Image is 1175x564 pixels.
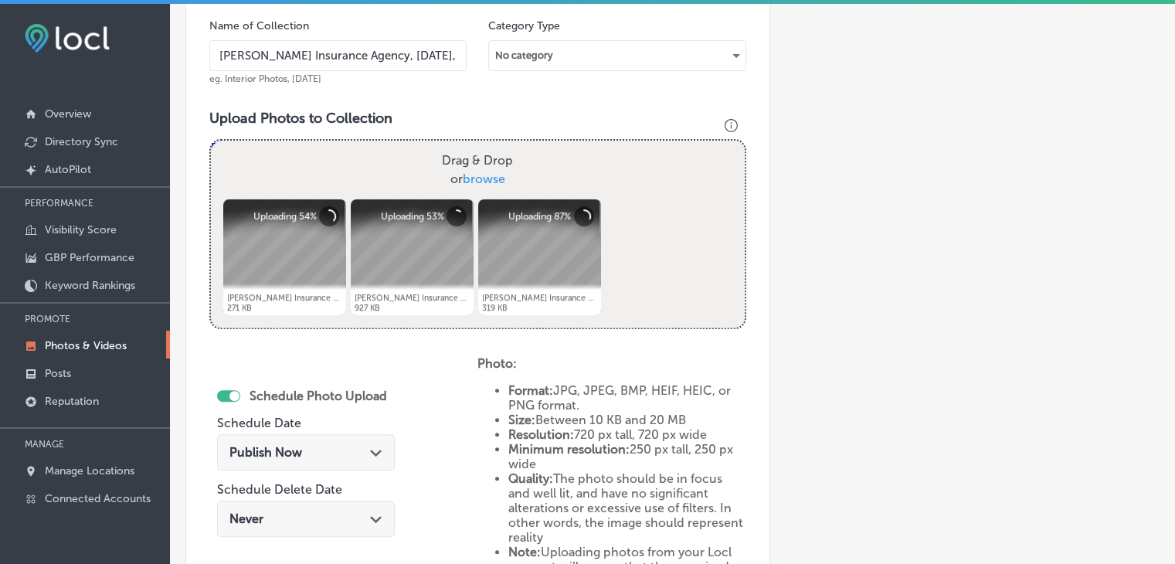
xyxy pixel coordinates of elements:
strong: Minimum resolution: [508,442,630,457]
li: 250 px tall, 250 px wide [508,442,745,471]
strong: Note: [508,545,541,559]
p: Manage Locations [45,464,134,477]
input: Title [209,40,467,71]
div: Domain Overview [59,91,138,101]
label: Name of Collection [209,19,309,32]
div: v 4.0.25 [43,25,76,37]
img: logo_orange.svg [25,25,37,37]
label: Schedule Delete Date [217,482,342,497]
div: No category [489,43,745,68]
p: Reputation [45,395,99,408]
img: tab_domain_overview_orange.svg [42,90,54,102]
p: GBP Performance [45,251,134,264]
p: Connected Accounts [45,492,151,505]
p: Visibility Score [45,223,117,236]
img: tab_keywords_by_traffic_grey.svg [154,90,166,102]
span: browse [463,172,505,186]
strong: Size: [508,413,535,427]
li: The photo should be in focus and well lit, and have no significant alterations or excessive use o... [508,471,745,545]
span: eg. Interior Photos, [DATE] [209,73,321,84]
strong: Resolution: [508,427,574,442]
img: website_grey.svg [25,40,37,53]
label: Category Type [488,19,560,32]
div: Domain: [DOMAIN_NAME] [40,40,170,53]
label: Schedule Photo Upload [250,389,387,403]
span: Publish Now [229,445,302,460]
strong: Photo: [477,356,517,371]
li: 720 px tall, 720 px wide [508,427,745,442]
strong: Quality: [508,471,553,486]
li: Between 10 KB and 20 MB [508,413,745,427]
p: Posts [45,367,71,380]
label: Schedule Date [217,416,301,430]
p: Overview [45,107,91,121]
h3: Upload Photos to Collection [209,110,746,127]
img: fda3e92497d09a02dc62c9cd864e3231.png [25,24,110,53]
p: Directory Sync [45,135,118,148]
div: Keywords by Traffic [171,91,260,101]
li: JPG, JPEG, BMP, HEIF, HEIC, or PNG format. [508,383,745,413]
label: Drag & Drop or [436,145,519,195]
span: Never [229,511,263,526]
p: Keyword Rankings [45,279,135,292]
p: Photos & Videos [45,339,127,352]
p: AutoPilot [45,163,91,176]
strong: Format: [508,383,553,398]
